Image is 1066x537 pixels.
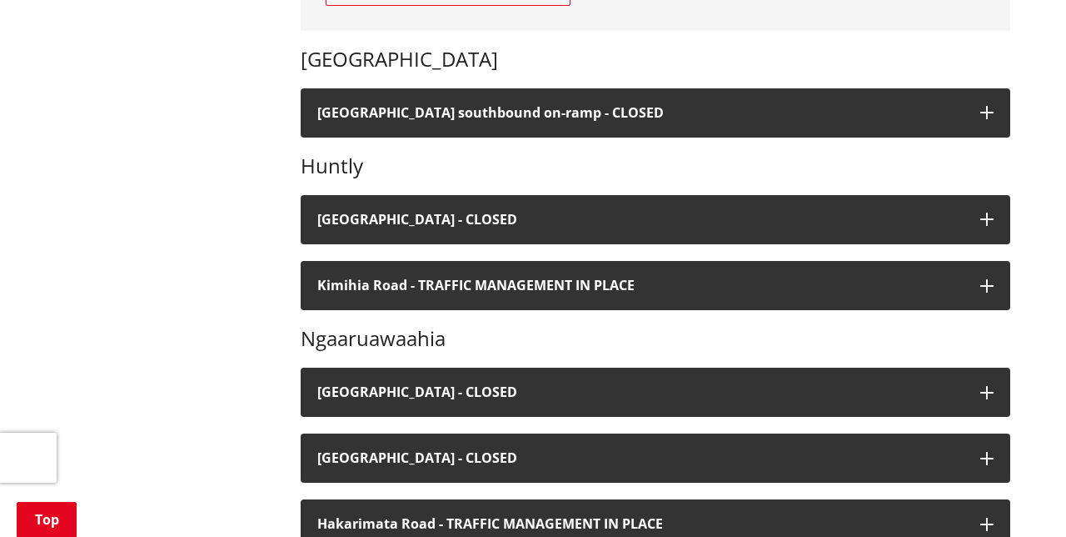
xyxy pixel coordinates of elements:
h4: [GEOGRAPHIC_DATA] - CLOSED [317,450,964,466]
a: Top [17,502,77,537]
h4: Hakarimata Road - TRAFFIC MANAGEMENT IN PLACE [317,516,964,532]
h4: [GEOGRAPHIC_DATA] - CLOSED [317,384,964,400]
h4: [GEOGRAPHIC_DATA] - CLOSED [317,212,964,228]
button: [GEOGRAPHIC_DATA] - CLOSED [301,368,1010,417]
button: [GEOGRAPHIC_DATA] - CLOSED [301,434,1010,483]
button: [GEOGRAPHIC_DATA] - CLOSED [301,195,1010,244]
h4: Kimihia Road - TRAFFIC MANAGEMENT IN PLACE [317,278,964,294]
h3: Ngaaruawaahia [301,327,1010,351]
button: Kimihia Road - TRAFFIC MANAGEMENT IN PLACE [301,261,1010,310]
h4: [GEOGRAPHIC_DATA] southbound on-ramp - CLOSED [317,105,964,121]
h3: [GEOGRAPHIC_DATA] [301,48,1010,72]
button: [GEOGRAPHIC_DATA] southbound on-ramp - CLOSED [301,88,1010,138]
h3: Huntly [301,154,1010,178]
iframe: Messenger Launcher [989,467,1049,527]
